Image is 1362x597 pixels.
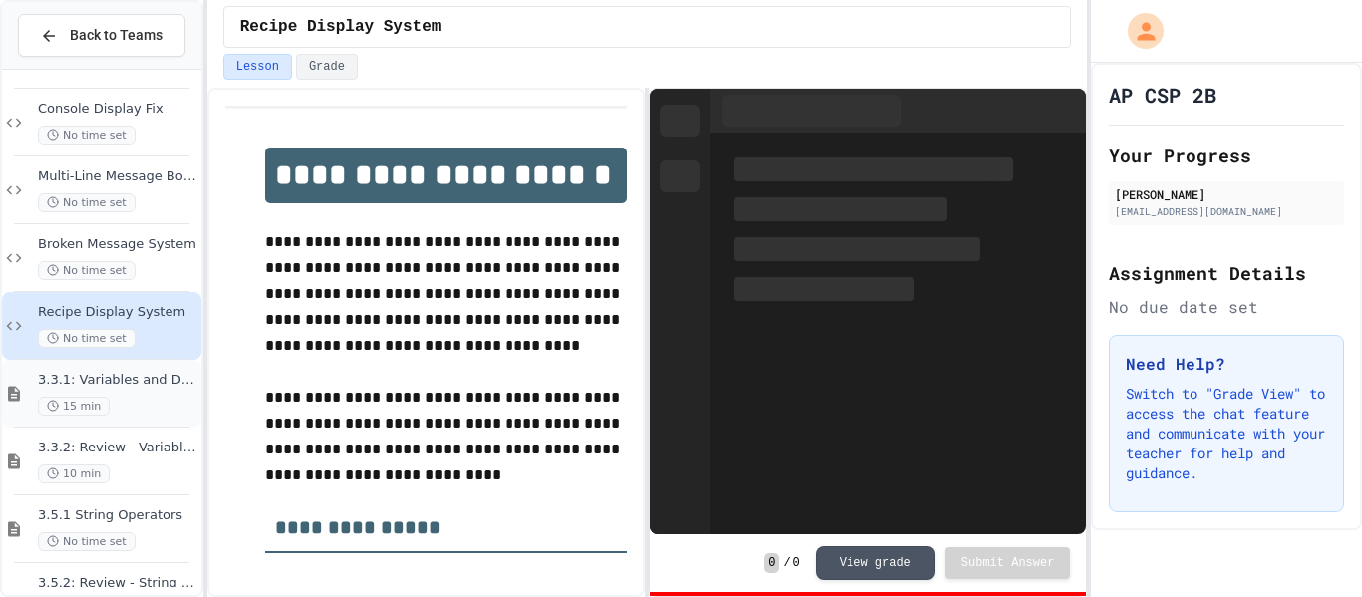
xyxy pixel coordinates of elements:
[1115,204,1338,219] div: [EMAIL_ADDRESS][DOMAIN_NAME]
[1109,295,1344,319] div: No due date set
[38,397,110,416] span: 15 min
[816,546,935,580] button: View grade
[1126,384,1327,483] p: Switch to "Grade View" to access the chat feature and communicate with your teacher for help and ...
[70,25,163,46] span: Back to Teams
[1109,142,1344,169] h2: Your Progress
[1107,8,1169,54] div: My Account
[1115,185,1338,203] div: [PERSON_NAME]
[38,304,197,321] span: Recipe Display System
[38,193,136,212] span: No time set
[38,575,197,592] span: 3.5.2: Review - String Operators
[1109,81,1216,109] h1: AP CSP 2B
[296,54,358,80] button: Grade
[38,464,110,483] span: 10 min
[38,532,136,551] span: No time set
[961,555,1055,571] span: Submit Answer
[945,547,1071,579] button: Submit Answer
[38,236,197,253] span: Broken Message System
[18,14,185,57] button: Back to Teams
[38,168,197,185] span: Multi-Line Message Board
[38,440,197,456] span: 3.3.2: Review - Variables and Data Types
[38,261,136,280] span: No time set
[38,126,136,145] span: No time set
[38,329,136,348] span: No time set
[783,555,790,571] span: /
[1126,352,1327,376] h3: Need Help?
[38,372,197,389] span: 3.3.1: Variables and Data Types
[764,553,779,573] span: 0
[38,101,197,118] span: Console Display Fix
[1109,259,1344,287] h2: Assignment Details
[793,555,800,571] span: 0
[223,54,292,80] button: Lesson
[38,507,197,524] span: 3.5.1 String Operators
[240,15,442,39] span: Recipe Display System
